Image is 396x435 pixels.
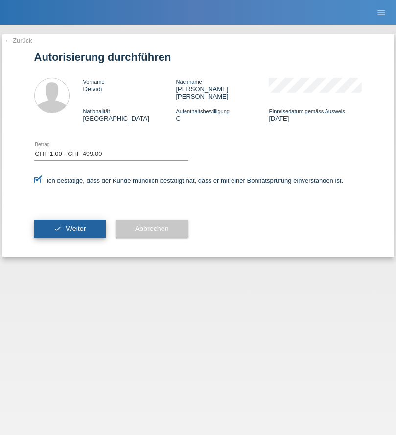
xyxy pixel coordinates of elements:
[135,225,169,232] span: Abbrechen
[176,78,269,100] div: [PERSON_NAME] [PERSON_NAME]
[376,8,386,18] i: menu
[54,225,62,232] i: check
[116,220,188,238] button: Abbrechen
[34,220,106,238] button: check Weiter
[5,37,32,44] a: ← Zurück
[34,51,362,63] h1: Autorisierung durchführen
[83,79,105,85] span: Vorname
[269,108,345,114] span: Einreisedatum gemäss Ausweis
[83,107,176,122] div: [GEOGRAPHIC_DATA]
[269,107,362,122] div: [DATE]
[66,225,86,232] span: Weiter
[176,108,229,114] span: Aufenthaltsbewilligung
[83,78,176,93] div: Deividi
[372,9,391,15] a: menu
[34,177,344,184] label: Ich bestätige, dass der Kunde mündlich bestätigt hat, dass er mit einer Bonitätsprüfung einversta...
[83,108,110,114] span: Nationalität
[176,79,202,85] span: Nachname
[176,107,269,122] div: C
